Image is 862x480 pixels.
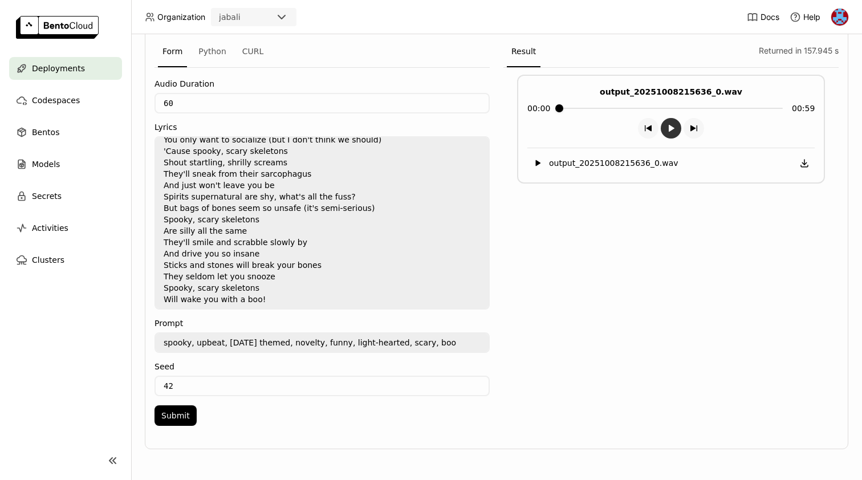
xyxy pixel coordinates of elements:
[527,104,550,113] div: 00:00
[154,79,490,88] label: Audio Duration
[32,221,68,235] span: Activities
[549,158,793,168] span: output_20251008215636_0.wav
[154,405,197,426] button: Submit
[9,153,122,176] a: Models
[158,36,187,67] div: Form
[747,11,779,23] a: Docs
[803,12,820,22] span: Help
[9,121,122,144] a: Bentos
[156,137,489,308] textarea: [verse] Spooky, scary skeletons Send [PERSON_NAME] down your spine Shrieking skulls will shock yo...
[754,36,839,67] div: Returned in 157.945 s
[790,11,820,23] div: Help
[32,93,80,107] span: Codespaces
[9,185,122,208] a: Secrets
[32,62,85,75] span: Deployments
[9,217,122,239] a: Activities
[792,104,815,113] div: 00:59
[157,12,205,22] span: Organization
[156,333,489,352] textarea: spooky, upbeat, [DATE] themed, novelty, funny, light-hearted, scary, boo
[507,36,540,67] div: Result
[9,89,122,112] a: Codespaces
[761,12,779,22] span: Docs
[238,36,269,67] div: CURL
[525,118,817,139] div: button group
[527,85,815,99] h4: output_20251008215636_0.wav
[32,125,59,139] span: Bentos
[32,157,60,171] span: Models
[154,319,490,328] label: Prompt
[32,253,64,267] span: Clusters
[9,57,122,80] a: Deployments
[242,12,243,23] input: Selected jabali.
[32,189,62,203] span: Secrets
[154,123,490,132] label: Lyrics
[154,362,490,371] label: Seed
[16,16,99,39] img: logo
[831,9,848,26] img: Sasha Azad
[219,11,241,23] div: jabali
[9,249,122,271] a: Clusters
[194,36,231,67] div: Python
